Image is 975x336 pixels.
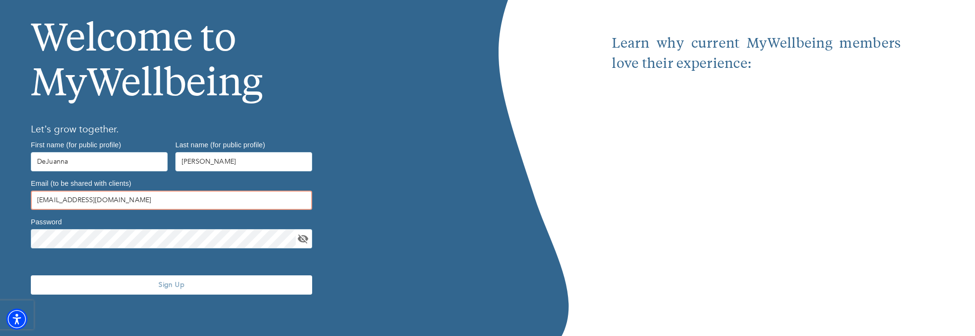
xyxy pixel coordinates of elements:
[612,75,901,291] iframe: Embedded youtube
[35,280,308,289] span: Sign Up
[31,180,131,186] label: Email (to be shared with clients)
[296,232,310,246] button: toggle password visibility
[6,309,27,330] div: Accessibility Menu
[31,141,121,148] label: First name (for public profile)
[612,34,901,75] p: Learn why current MyWellbeing members love their experience:
[31,275,312,295] button: Sign Up
[31,191,312,210] input: Type your email address here
[31,218,62,225] label: Password
[175,141,265,148] label: Last name (for public profile)
[31,122,457,137] h6: Let’s grow together.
